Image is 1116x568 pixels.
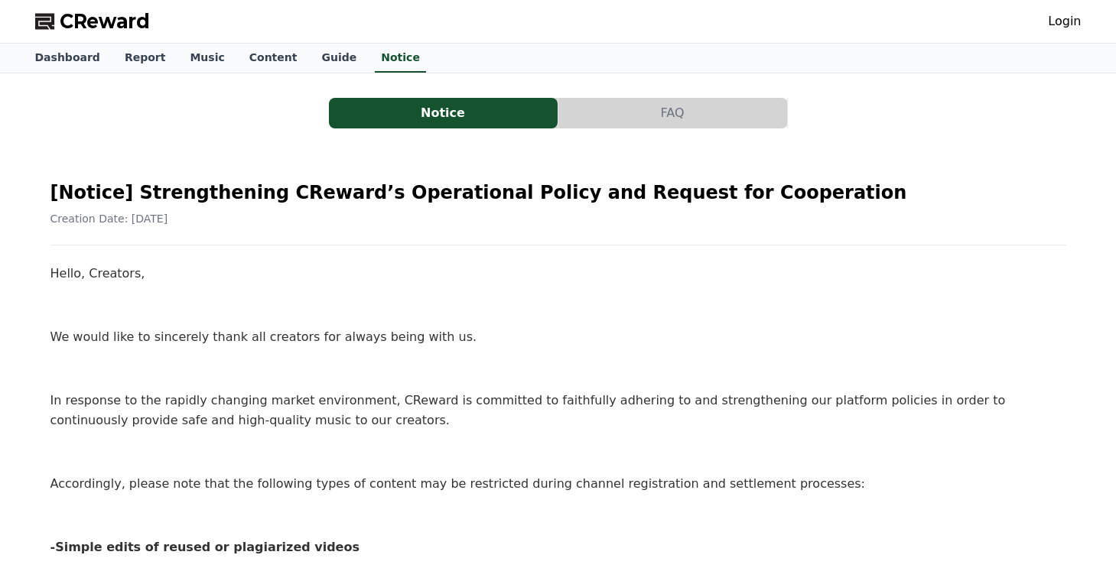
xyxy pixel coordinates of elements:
[177,44,236,73] a: Music
[309,44,369,73] a: Guide
[50,474,1066,494] p: Accordingly, please note that the following types of content may be restricted during channel reg...
[50,213,168,225] span: Creation Date: [DATE]
[112,44,178,73] a: Report
[375,44,426,73] a: Notice
[1048,12,1081,31] a: Login
[23,44,112,73] a: Dashboard
[35,9,150,34] a: CReward
[329,98,558,128] button: Notice
[50,264,1066,284] p: Hello, Creators,
[237,44,310,73] a: Content
[558,98,788,128] a: FAQ
[50,180,1066,205] h2: [Notice] Strengthening CReward’s Operational Policy and Request for Cooperation
[60,9,150,34] span: CReward
[50,391,1066,430] p: In response to the rapidly changing market environment, CReward is committed to faithfully adheri...
[50,540,360,554] strong: -Simple edits of reused or plagiarized videos
[50,327,1066,347] p: We would like to sincerely thank all creators for always being with us.
[558,98,787,128] button: FAQ
[329,98,558,128] a: Notice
